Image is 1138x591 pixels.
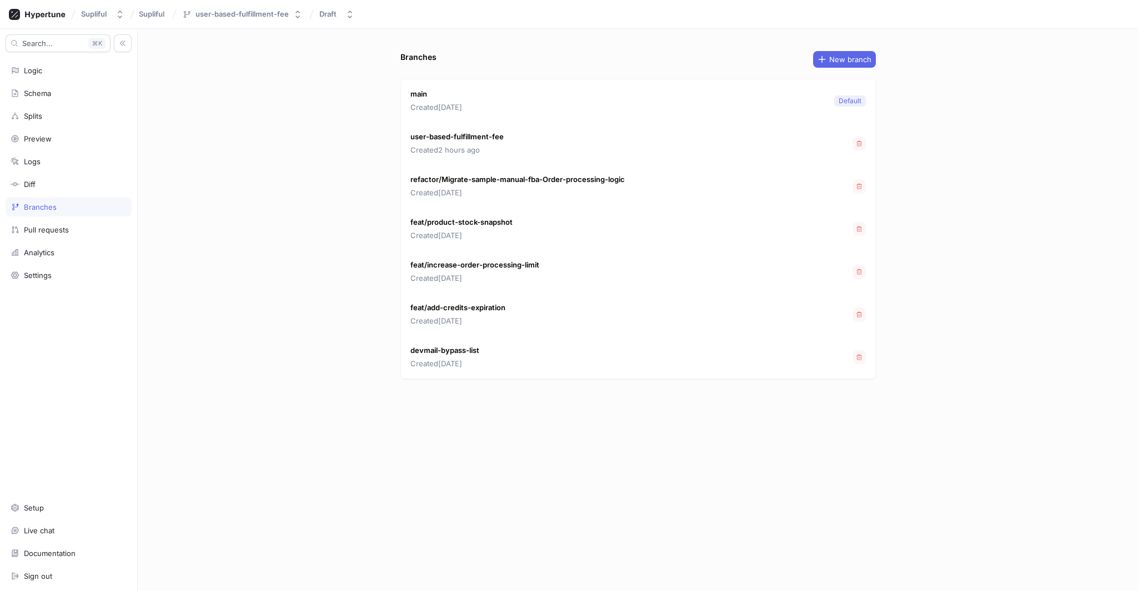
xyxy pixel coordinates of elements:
[24,157,41,166] div: Logs
[410,273,539,284] p: Created [DATE]
[6,544,132,563] a: Documentation
[410,345,479,356] p: devmail-bypass-list
[178,5,307,23] button: user-based-fulfillment-fee
[410,302,505,314] p: feat/add-credits-expiration
[24,134,52,143] div: Preview
[24,549,76,558] div: Documentation
[410,132,504,143] p: user-based-fulfillment-fee
[410,188,625,199] p: Created [DATE]
[410,260,539,271] p: feat/increase-order-processing-limit
[813,51,876,68] button: New branch
[6,34,111,52] button: Search...K
[410,174,625,185] p: refactor/Migrate-sample-manual-fba-Order-processing-logic
[24,225,69,234] div: Pull requests
[24,89,51,98] div: Schema
[410,358,479,370] p: Created [DATE]
[77,5,129,23] button: Supliful
[829,56,871,63] span: New branch
[410,230,513,241] p: Created [DATE]
[24,271,52,280] div: Settings
[400,51,437,63] div: Branches
[24,572,52,580] div: Sign out
[24,112,42,120] div: Splits
[319,9,337,19] div: Draft
[24,180,36,189] div: Diff
[410,316,505,327] p: Created [DATE]
[410,217,513,228] p: feat/product-stock-snapshot
[24,66,42,75] div: Logic
[24,248,54,257] div: Analytics
[88,38,106,49] div: K
[139,10,164,18] span: Supliful
[410,89,462,100] p: main
[24,503,44,512] div: Setup
[195,9,289,19] div: user-based-fulfillment-fee
[410,145,504,156] p: Created 2 hours ago
[839,96,861,106] div: Default
[24,203,57,211] div: Branches
[315,5,359,23] button: Draft
[24,526,54,535] div: Live chat
[81,9,107,19] div: Supliful
[410,102,462,113] p: Created [DATE]
[22,40,53,47] span: Search...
